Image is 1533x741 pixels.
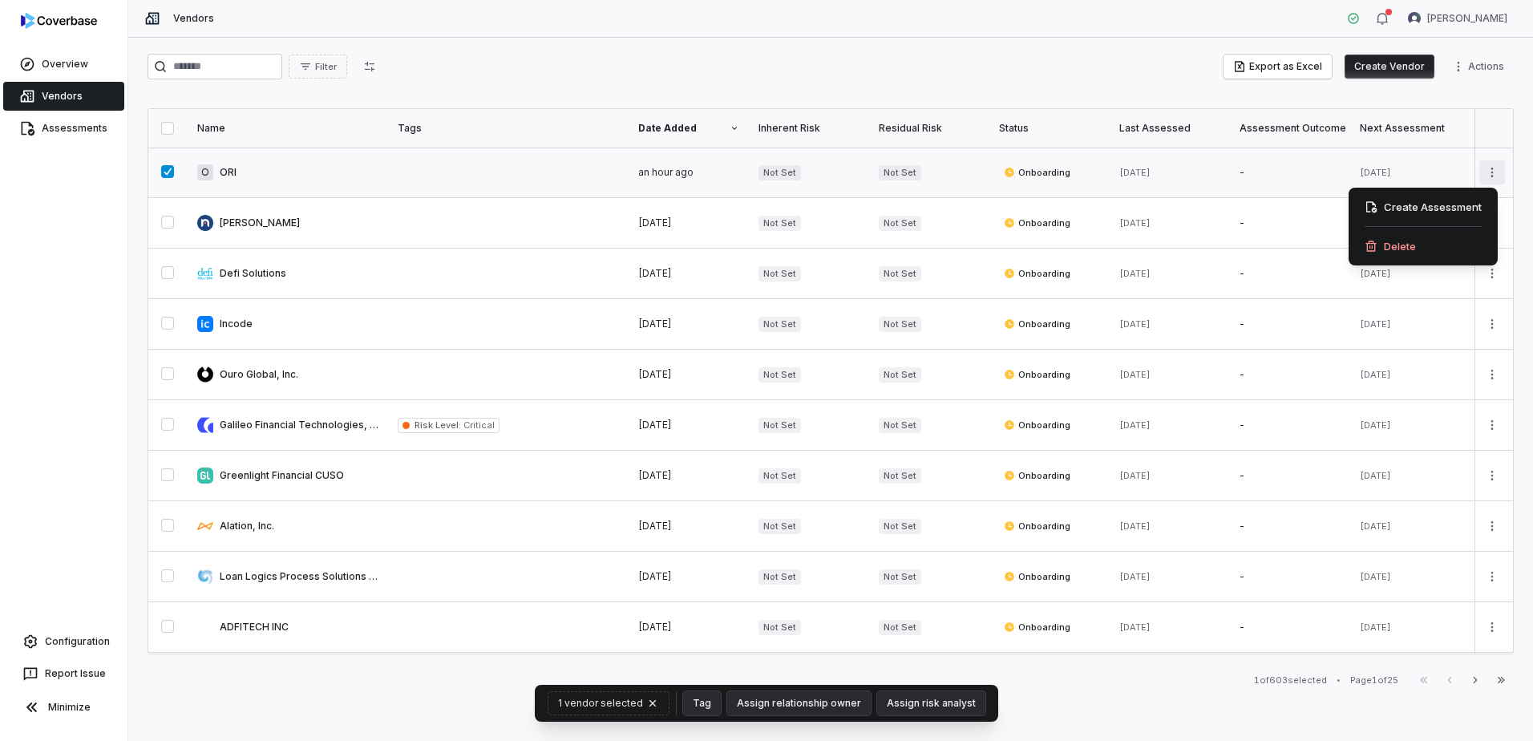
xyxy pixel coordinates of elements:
[877,691,985,715] button: Assign risk analyst
[1355,194,1491,220] div: Create Assessment
[683,691,721,715] button: Tag
[727,691,871,715] button: Assign relationship owner
[558,697,643,710] span: 1 vendor selected
[1355,233,1491,259] div: Delete
[1349,188,1498,265] div: More actions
